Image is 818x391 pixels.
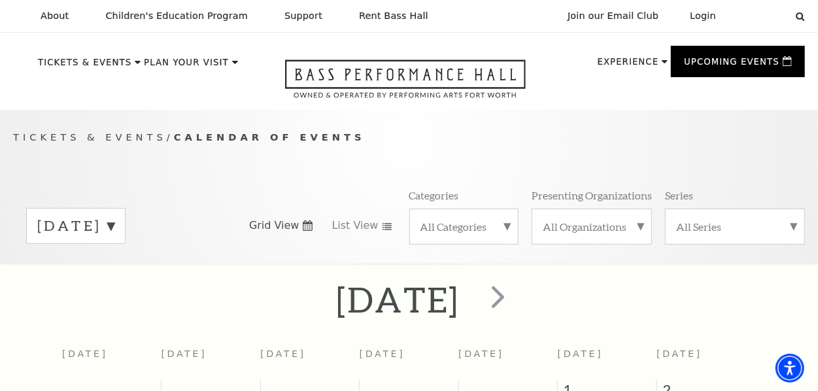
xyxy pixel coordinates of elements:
p: Rent Bass Hall [359,10,428,22]
th: [DATE] [162,341,261,379]
p: Presenting Organizations [532,188,652,202]
span: [DATE] [558,348,604,359]
button: next [472,276,520,322]
p: Children's Education Program [105,10,248,22]
label: [DATE] [37,216,114,236]
th: [DATE] [62,341,162,379]
div: Accessibility Menu [775,354,804,382]
span: List View [332,218,379,233]
label: All Series [676,220,794,233]
select: Select: [737,10,783,22]
p: Tickets & Events [38,58,131,74]
h2: [DATE] [336,279,460,320]
p: About [41,10,69,22]
label: All Organizations [543,220,641,233]
span: [DATE] [656,348,702,359]
th: [DATE] [458,341,558,379]
span: Tickets & Events [13,131,167,143]
a: Open this option [238,59,573,110]
p: Series [665,188,693,202]
p: Upcoming Events [684,58,779,73]
th: [DATE] [360,341,459,379]
label: All Categories [420,220,508,233]
span: Calendar of Events [174,131,366,143]
p: Support [284,10,322,22]
span: Grid View [249,218,299,233]
th: [DATE] [260,341,360,379]
p: Categories [409,188,459,202]
p: Experience [598,58,659,73]
p: Plan Your Visit [144,58,229,74]
p: / [13,129,805,146]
